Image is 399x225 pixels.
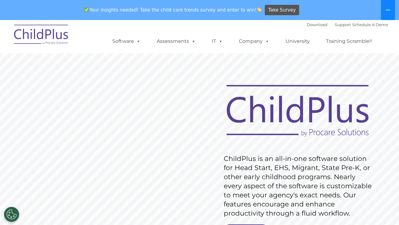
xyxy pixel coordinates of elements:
span: Take Survey [268,5,296,15]
a: Assessments [151,35,202,47]
button: Cookies Settings [4,207,19,222]
rs-layer: ChildPlus is an all-in-one software solution for Head Start, EHS, Migrant, State Pre-K, or other ... [224,154,375,218]
a: Schedule A Demo [352,22,388,27]
a: IT [206,35,229,47]
a: Company [233,35,276,47]
a: Software [107,35,147,47]
a: University [280,35,316,47]
img: ✅ [84,7,89,12]
img: ChildPlus by Procare Solutions [11,20,72,51]
img: 👏 [257,7,261,12]
a: Support [335,22,351,27]
a: Take Survey [265,5,299,15]
font: | [307,22,388,27]
a: Download [307,22,328,27]
span: Your insights needed! Take the child care trends survey and enter to win! [82,4,264,16]
a: Training Scramble!! [320,35,378,47]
